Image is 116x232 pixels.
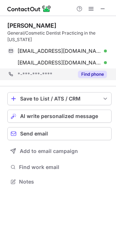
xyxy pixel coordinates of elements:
[20,96,99,102] div: Save to List / ATS / CRM
[20,113,98,119] span: AI write personalized message
[19,178,109,185] span: Notes
[78,71,107,78] button: Reveal Button
[7,110,112,123] button: AI write personalized message
[18,59,101,66] span: [EMAIL_ADDRESS][DOMAIN_NAME]
[18,48,101,54] span: [EMAIL_ADDRESS][DOMAIN_NAME]
[20,131,48,137] span: Send email
[19,164,109,170] span: Find work email
[7,177,112,187] button: Notes
[7,4,51,13] img: ContactOut v5.3.10
[7,145,112,158] button: Add to email campaign
[7,92,112,105] button: save-profile-one-click
[20,148,78,154] span: Add to email campaign
[7,162,112,172] button: Find work email
[7,127,112,140] button: Send email
[7,30,112,43] div: General/Cosmetic Dentist Practicing in the [US_STATE]
[7,22,56,29] div: [PERSON_NAME]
